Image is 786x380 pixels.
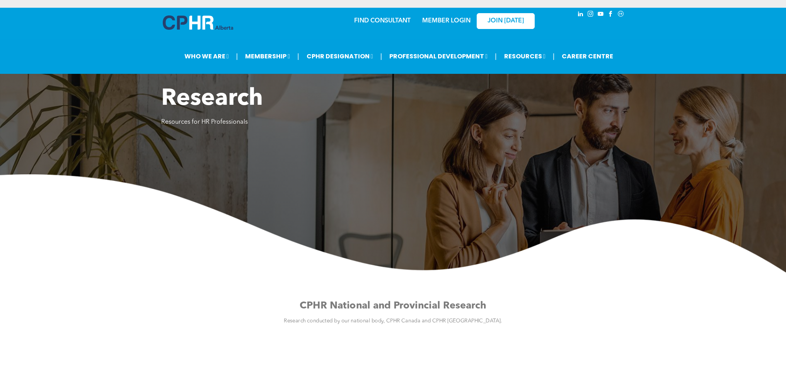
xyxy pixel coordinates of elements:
[597,10,605,20] a: youtube
[163,15,233,30] img: A blue and white logo for cp alberta
[488,17,524,25] span: JOIN [DATE]
[304,49,375,63] span: CPHR DESIGNATION
[354,18,411,24] a: FIND CONSULTANT
[576,10,585,20] a: linkedin
[387,49,490,63] span: PROFESSIONAL DEVELOPMENT
[553,48,555,64] li: |
[559,49,616,63] a: CAREER CENTRE
[236,48,238,64] li: |
[297,48,299,64] li: |
[587,10,595,20] a: instagram
[161,87,263,111] span: Research
[161,119,248,125] span: Resources for HR Professionals
[477,13,535,29] a: JOIN [DATE]
[502,49,548,63] span: RESOURCES
[380,48,382,64] li: |
[617,10,625,20] a: Social network
[182,49,231,63] span: WHO WE ARE
[243,49,292,63] span: MEMBERSHIP
[284,319,502,324] span: Research conducted by our national body, CPHR Canada and CPHR [GEOGRAPHIC_DATA].
[300,301,486,310] span: CPHR National and Provincial Research
[495,48,497,64] li: |
[422,18,471,24] a: MEMBER LOGIN
[607,10,615,20] a: facebook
